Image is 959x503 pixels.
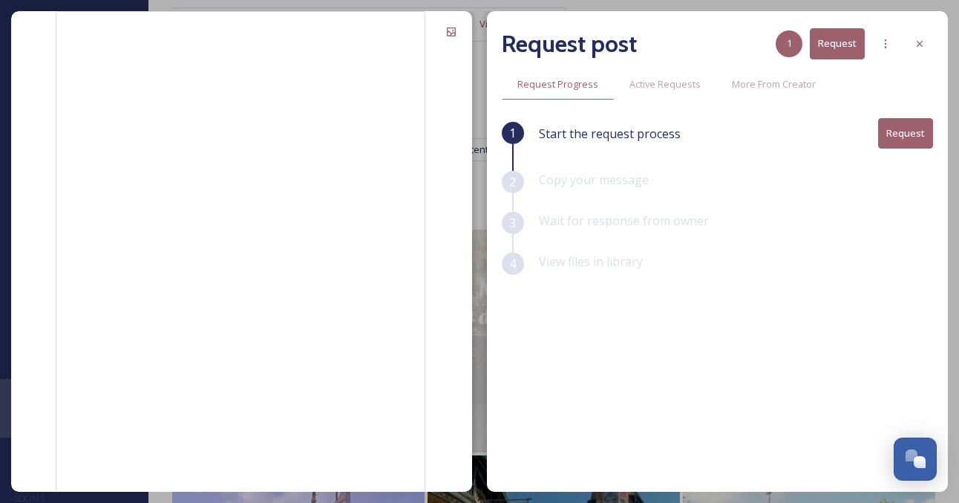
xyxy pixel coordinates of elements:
button: Open Chat [894,438,937,481]
span: Copy your message [539,172,649,188]
span: 1 [787,36,792,51]
span: 1 [509,124,516,142]
span: 4 [509,255,516,273]
span: 2 [509,173,516,191]
span: Active Requests [629,77,701,91]
span: Start the request process [539,125,681,143]
span: View files in library [539,253,643,270]
span: 3 [509,214,516,232]
button: Request [810,28,865,59]
span: Wait for response from owner [539,212,709,229]
span: Request Progress [517,77,598,91]
h2: Request post [502,26,637,62]
span: More From Creator [732,77,816,91]
button: Request [878,118,933,149]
